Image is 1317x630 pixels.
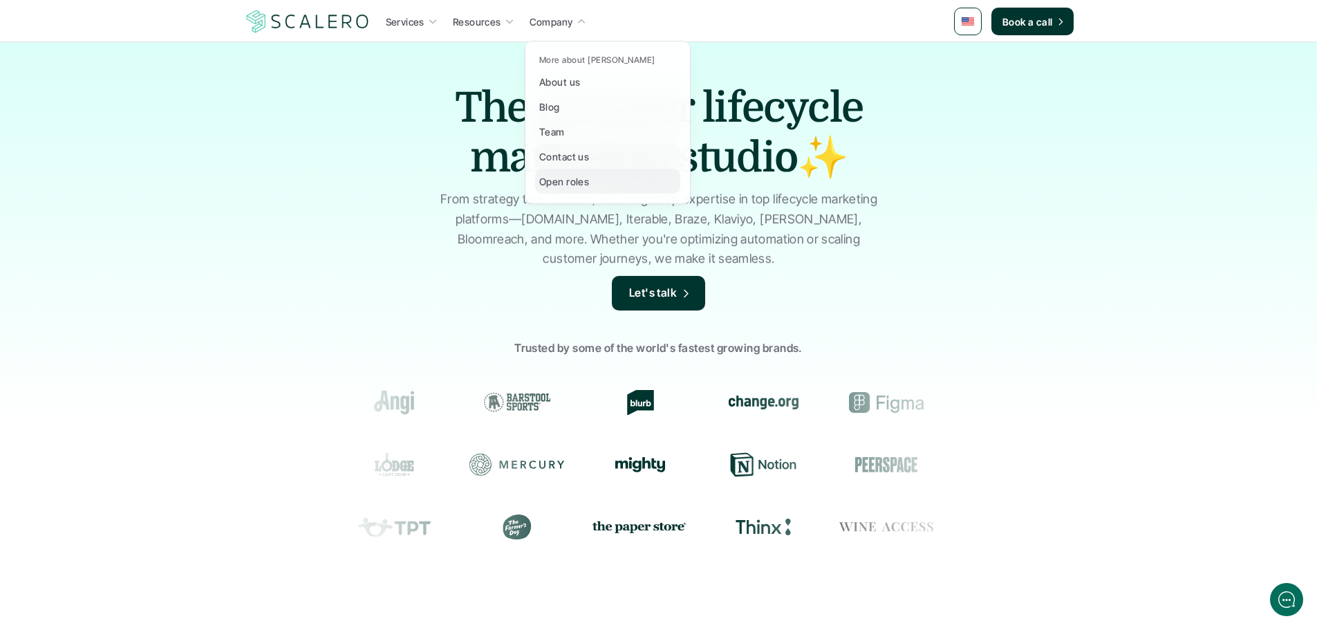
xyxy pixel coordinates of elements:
[539,75,580,89] p: About us
[553,457,648,472] div: Mighty Networks
[89,192,166,203] span: New conversation
[566,518,662,535] img: the paper store
[535,94,680,119] a: Blog
[417,83,901,183] h1: The premier lifecycle marketing studio✨
[935,515,1031,539] div: Prose
[539,149,589,164] p: Contact us
[539,100,560,114] p: Blog
[812,515,908,539] div: Wine Access
[786,390,881,415] div: Figma
[1002,15,1053,29] p: Book a call
[539,174,589,189] p: Open roles
[430,452,525,477] div: Mercury
[21,92,256,158] h2: Let us know if we can help with lifecycle marketing.
[629,284,678,302] p: Let's talk
[320,515,415,539] div: Teachers Pay Teachers
[689,515,785,539] div: Thinx
[991,8,1074,35] a: Book a call
[244,8,371,35] img: Scalero company logo
[434,189,884,269] p: From strategy to execution, we bring deep expertise in top lifecycle marketing platforms—[DOMAIN_...
[676,452,772,477] div: Notion
[453,15,501,29] p: Resources
[799,452,895,477] div: Peerspace
[1270,583,1303,616] iframe: gist-messenger-bubble-iframe
[417,390,512,415] div: Barstool
[535,169,680,194] a: Open roles
[115,483,175,492] span: We run on Gist
[307,452,402,477] div: Lodge Cast Iron
[21,183,255,211] button: New conversation
[294,390,389,415] div: Angi
[612,276,706,311] a: Let's talk
[443,515,539,539] div: The Farmer's Dog
[535,119,680,144] a: Team
[539,55,655,65] p: More about [PERSON_NAME]
[663,390,758,415] div: change.org
[924,394,990,411] img: Groome
[539,124,565,139] p: Team
[21,67,256,89] h1: Hi! Welcome to Scalero.
[386,15,424,29] p: Services
[540,390,635,415] div: Blurb
[535,144,680,169] a: Contact us
[922,452,1018,477] div: Resy
[530,15,573,29] p: Company
[244,9,371,34] a: Scalero company logo
[535,69,680,94] a: About us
